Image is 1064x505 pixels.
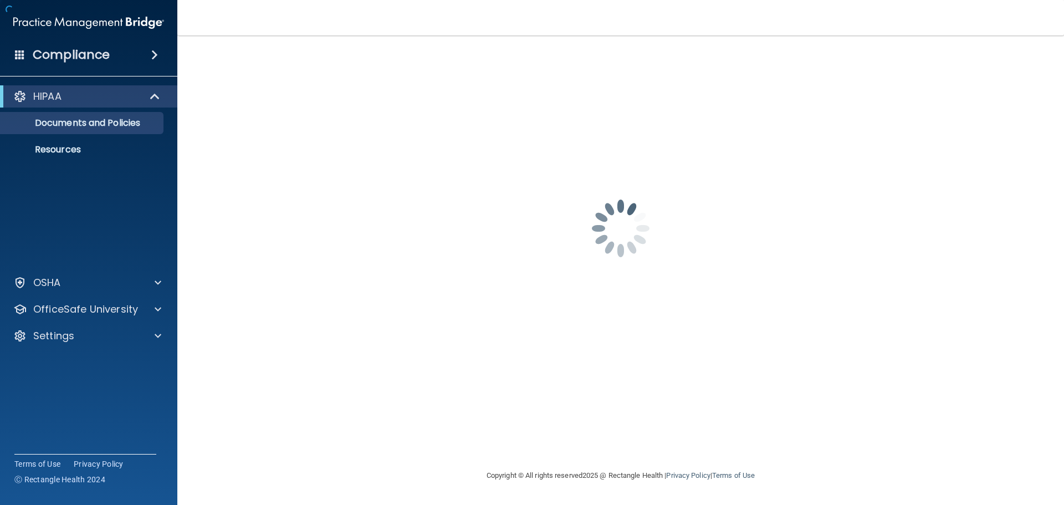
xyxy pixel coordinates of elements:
[712,471,755,480] a: Terms of Use
[14,474,105,485] span: Ⓒ Rectangle Health 2024
[7,144,158,155] p: Resources
[14,458,60,470] a: Terms of Use
[33,303,138,316] p: OfficeSafe University
[74,458,124,470] a: Privacy Policy
[666,471,710,480] a: Privacy Policy
[33,47,110,63] h4: Compliance
[13,12,164,34] img: PMB logo
[33,276,61,289] p: OSHA
[565,173,676,284] img: spinner.e123f6fc.gif
[13,303,161,316] a: OfficeSafe University
[33,90,62,103] p: HIPAA
[13,276,161,289] a: OSHA
[418,458,823,493] div: Copyright © All rights reserved 2025 @ Rectangle Health | |
[33,329,74,343] p: Settings
[7,118,158,129] p: Documents and Policies
[872,426,1051,471] iframe: Drift Widget Chat Controller
[13,329,161,343] a: Settings
[13,90,161,103] a: HIPAA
